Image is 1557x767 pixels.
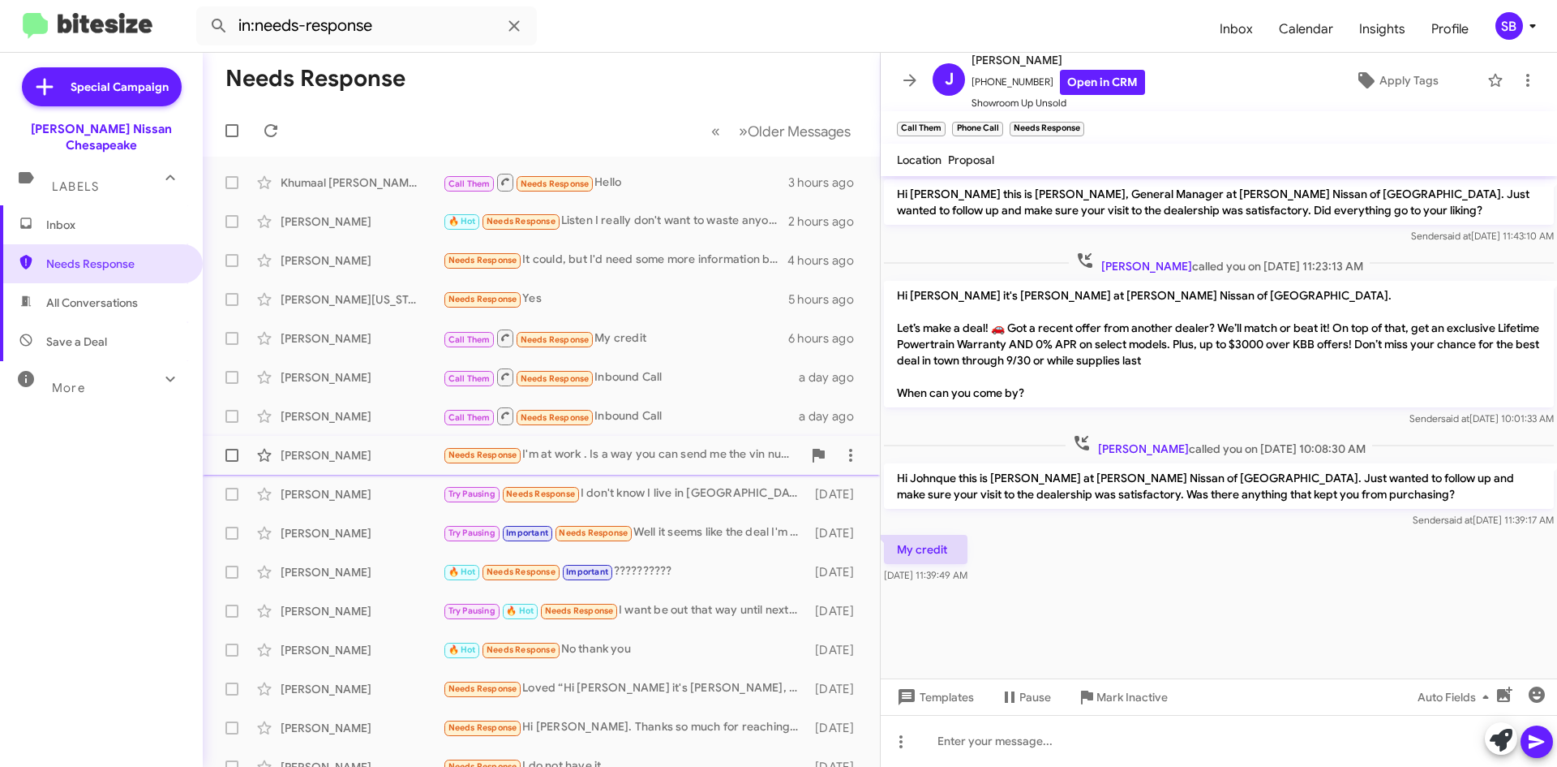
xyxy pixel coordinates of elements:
[559,528,628,538] span: Needs Response
[884,179,1554,225] p: Hi [PERSON_NAME] this is [PERSON_NAME], General Manager at [PERSON_NAME] Nissan of [GEOGRAPHIC_DA...
[521,179,590,189] span: Needs Response
[945,67,954,93] span: J
[799,369,867,386] div: a day ago
[52,179,99,194] span: Labels
[972,70,1145,95] span: [PHONE_NUMBER]
[281,330,443,347] div: [PERSON_NAME]
[788,330,867,347] div: 6 hours ago
[788,213,867,230] div: 2 hours ago
[443,601,807,620] div: I want be out that way until next month
[448,528,495,538] span: Try Pausing
[448,683,517,694] span: Needs Response
[443,406,799,426] div: Inbound Call
[448,179,491,189] span: Call Them
[46,256,184,272] span: Needs Response
[894,683,974,712] span: Templates
[281,291,443,308] div: [PERSON_NAME][US_STATE]
[884,569,967,581] span: [DATE] 11:39:49 AM
[448,644,476,655] span: 🔥 Hot
[46,295,138,311] span: All Conversations
[884,535,967,564] p: My credit
[281,252,443,269] div: [PERSON_NAME]
[281,681,443,697] div: [PERSON_NAME]
[448,722,517,733] span: Needs Response
[52,381,85,395] span: More
[448,567,476,577] span: 🔥 Hot
[506,489,575,499] span: Needs Response
[1064,683,1181,712] button: Mark Inactive
[1379,66,1439,95] span: Apply Tags
[443,524,807,542] div: Well it seems like the deal I'm trying to achieve is nearly impossible. Also I've recently change...
[1418,6,1482,53] a: Profile
[46,217,184,233] span: Inbox
[281,603,443,619] div: [PERSON_NAME]
[788,291,867,308] div: 5 hours ago
[952,122,1002,136] small: Phone Call
[225,66,405,92] h1: Needs Response
[487,644,555,655] span: Needs Response
[1060,70,1145,95] a: Open in CRM
[807,642,867,658] div: [DATE]
[701,114,730,148] button: Previous
[443,485,807,503] div: I don't know I live in [GEOGRAPHIC_DATA] and I don't have away there. And I don't know when I wil...
[1495,12,1523,40] div: SB
[1405,683,1508,712] button: Auto Fields
[443,290,788,308] div: Yes
[788,175,867,191] div: 3 hours ago
[448,412,491,423] span: Call Them
[1101,259,1192,274] span: [PERSON_NAME]
[443,367,799,387] div: Inbound Call
[1019,683,1051,712] span: Pause
[739,121,748,141] span: »
[71,79,169,95] span: Special Campaign
[1409,412,1554,424] span: Sender [DATE] 10:01:33 AM
[972,95,1145,111] span: Showroom Up Unsold
[807,603,867,619] div: [DATE]
[884,463,1554,509] p: Hi Johnque this is [PERSON_NAME] at [PERSON_NAME] Nissan of [GEOGRAPHIC_DATA]. Just wanted to fol...
[281,486,443,502] div: [PERSON_NAME]
[281,564,443,580] div: [PERSON_NAME]
[1346,6,1418,53] span: Insights
[1098,442,1189,456] span: [PERSON_NAME]
[443,328,788,348] div: My credit
[711,121,720,141] span: «
[1010,122,1084,136] small: Needs Response
[443,679,807,698] div: Loved “Hi [PERSON_NAME] it's [PERSON_NAME], General Manager at [PERSON_NAME] Nissan of [GEOGRAPHI...
[1411,230,1554,242] span: Sender [DATE] 11:43:10 AM
[281,720,443,736] div: [PERSON_NAME]
[448,255,517,265] span: Needs Response
[545,605,614,616] span: Needs Response
[521,412,590,423] span: Needs Response
[748,123,851,140] span: Older Messages
[807,564,867,580] div: [DATE]
[807,681,867,697] div: [DATE]
[807,720,867,736] div: [DATE]
[443,172,788,192] div: Hello
[1418,683,1495,712] span: Auto Fields
[281,369,443,386] div: [PERSON_NAME]
[448,294,517,304] span: Needs Response
[448,489,495,499] span: Try Pausing
[443,640,807,659] div: No thank you
[1313,66,1479,95] button: Apply Tags
[729,114,860,148] button: Next
[1066,433,1372,457] span: called you on [DATE] 10:08:30 AM
[884,281,1554,407] p: Hi [PERSON_NAME] it's [PERSON_NAME] at [PERSON_NAME] Nissan of [GEOGRAPHIC_DATA]. Let’s make a de...
[1096,683,1168,712] span: Mark Inactive
[443,251,787,269] div: It could, but I'd need some more information before making the drive over there
[487,567,555,577] span: Needs Response
[448,373,491,384] span: Call Them
[448,605,495,616] span: Try Pausing
[281,642,443,658] div: [PERSON_NAME]
[787,252,867,269] div: 4 hours ago
[46,334,107,350] span: Save a Deal
[807,525,867,541] div: [DATE]
[448,450,517,460] span: Needs Response
[443,446,802,464] div: I'm at work . Is a way you can send me the vin number and mileage and final vehicle purchase pric...
[506,605,534,616] span: 🔥 Hot
[1207,6,1266,53] span: Inbox
[807,486,867,502] div: [DATE]
[1266,6,1346,53] a: Calendar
